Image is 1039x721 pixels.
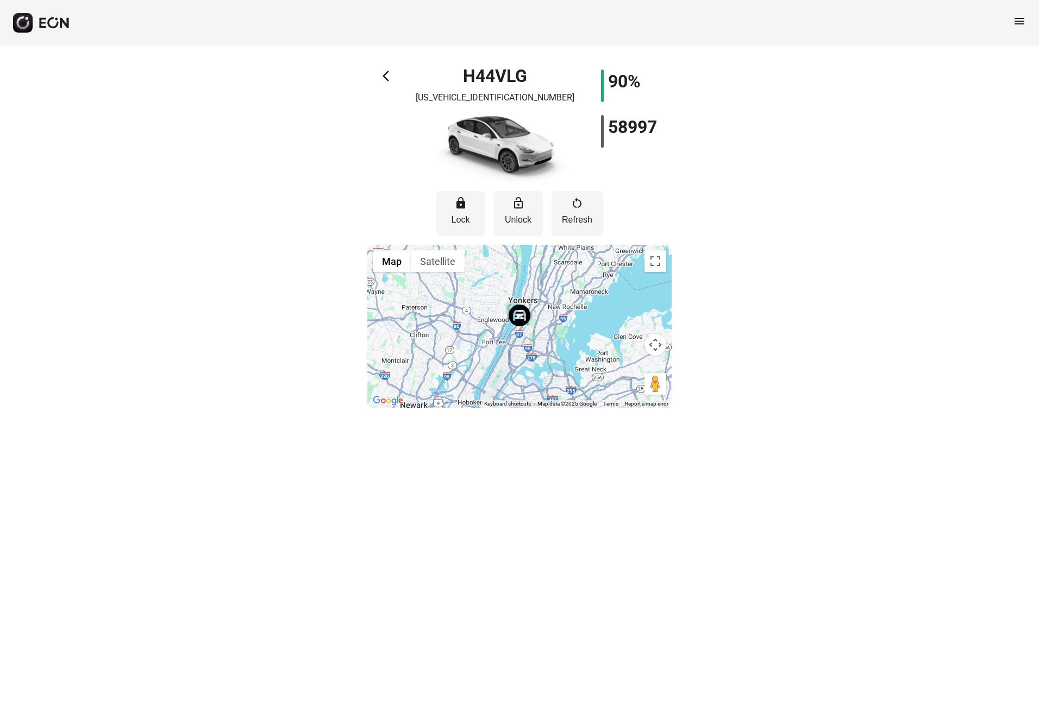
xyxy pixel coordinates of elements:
[552,191,603,236] button: Refresh
[625,401,668,407] a: Report a map error
[608,121,657,134] h1: 58997
[370,394,406,408] img: Google
[454,197,467,210] span: lock
[370,394,406,408] a: Open this area in Google Maps (opens a new window)
[416,91,574,104] p: [US_VEHICLE_IDENTIFICATION_NUMBER]
[419,109,571,185] img: car
[571,197,584,210] span: restart_alt
[411,250,465,272] button: Show satellite imagery
[557,213,598,226] p: Refresh
[373,250,411,272] button: Show street map
[463,69,527,83] h1: H44VLG
[512,197,525,210] span: lock_open
[644,373,666,395] button: Drag Pegman onto the map to open Street View
[603,401,618,407] a: Terms
[644,334,666,356] button: Map camera controls
[608,75,641,88] h1: 90%
[494,191,543,236] button: Unlock
[436,191,485,236] button: Lock
[442,213,480,226] p: Lock
[644,250,666,272] button: Toggle fullscreen view
[383,69,396,83] span: arrow_back_ios
[537,401,597,407] span: Map data ©2025 Google
[499,213,537,226] p: Unlock
[1013,15,1026,28] span: menu
[484,400,531,408] button: Keyboard shortcuts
